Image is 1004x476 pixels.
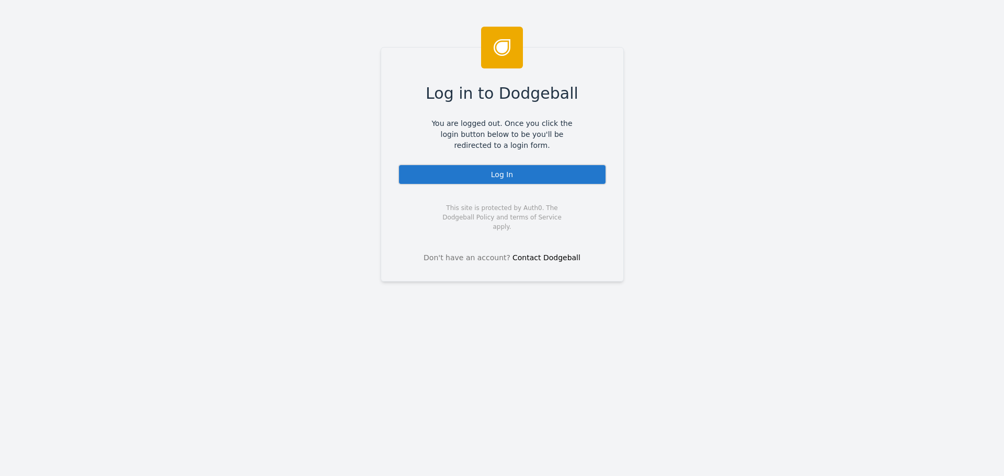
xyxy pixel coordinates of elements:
a: Contact Dodgeball [512,253,580,262]
span: This site is protected by Auth0. The Dodgeball Policy and terms of Service apply. [433,203,571,231]
div: Log In [398,164,607,185]
span: Log in to Dodgeball [426,82,578,105]
span: Don't have an account? [424,252,510,263]
span: You are logged out. Once you click the login button below to be you'll be redirected to a login f... [424,118,580,151]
